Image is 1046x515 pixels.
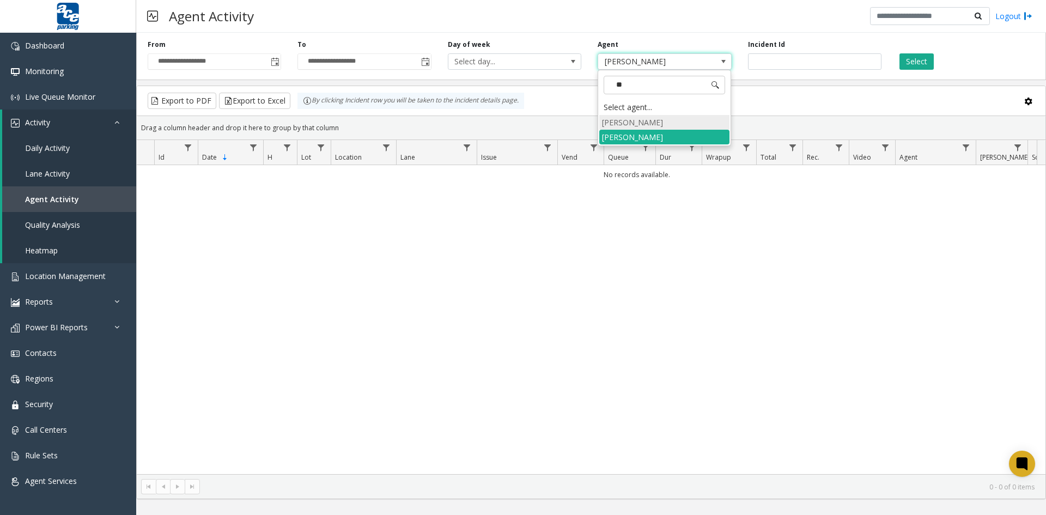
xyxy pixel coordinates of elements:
[181,140,196,155] a: Id Filter Menu
[11,452,20,461] img: 'icon'
[460,140,475,155] a: Lane Filter Menu
[11,68,20,76] img: 'icon'
[219,93,290,109] button: Export to Excel
[25,245,58,256] span: Heatmap
[660,153,671,162] span: Dur
[685,140,700,155] a: Dur Filter Menu
[147,3,158,29] img: pageIcon
[148,93,216,109] button: Export to PDF
[206,482,1035,492] kendo-pager-info: 0 - 0 of 0 items
[301,153,311,162] span: Lot
[159,153,165,162] span: Id
[1011,140,1025,155] a: Parker Filter Menu
[481,153,497,162] span: Issue
[748,40,785,50] label: Incident Id
[379,140,394,155] a: Location Filter Menu
[599,115,729,130] li: [PERSON_NAME]
[419,54,431,69] span: Toggle popup
[11,401,20,409] img: 'icon'
[25,348,57,358] span: Contacts
[706,153,731,162] span: Wrapup
[25,476,77,486] span: Agent Services
[995,10,1032,22] a: Logout
[562,153,577,162] span: Vend
[25,296,53,307] span: Reports
[221,153,229,162] span: Sortable
[25,194,79,204] span: Agent Activity
[2,135,136,161] a: Daily Activity
[11,375,20,384] img: 'icon'
[25,92,95,102] span: Live Queue Monitor
[25,40,64,51] span: Dashboard
[2,238,136,263] a: Heatmap
[25,322,88,332] span: Power BI Reports
[761,153,776,162] span: Total
[959,140,974,155] a: Agent Filter Menu
[11,42,20,51] img: 'icon'
[1024,10,1032,22] img: logout
[297,93,524,109] div: By clicking Incident row you will be taken to the incident details page.
[899,153,917,162] span: Agent
[137,140,1045,474] div: Data table
[587,140,601,155] a: Vend Filter Menu
[448,54,555,69] span: Select day...
[11,426,20,435] img: 'icon'
[2,186,136,212] a: Agent Activity
[25,117,50,128] span: Activity
[11,477,20,486] img: 'icon'
[25,373,53,384] span: Regions
[853,153,871,162] span: Video
[11,93,20,102] img: 'icon'
[878,140,893,155] a: Video Filter Menu
[297,40,306,50] label: To
[540,140,555,155] a: Issue Filter Menu
[25,425,67,435] span: Call Centers
[137,118,1045,137] div: Drag a column header and drop it here to group by that column
[314,140,329,155] a: Lot Filter Menu
[598,54,704,69] span: [PERSON_NAME]
[598,40,618,50] label: Agent
[832,140,847,155] a: Rec. Filter Menu
[25,168,70,179] span: Lane Activity
[599,100,729,115] div: Select agent...
[303,96,312,105] img: infoIcon.svg
[202,153,217,162] span: Date
[638,140,653,155] a: Queue Filter Menu
[25,399,53,409] span: Security
[2,110,136,135] a: Activity
[2,161,136,186] a: Lane Activity
[148,40,166,50] label: From
[11,324,20,332] img: 'icon'
[980,153,1030,162] span: [PERSON_NAME]
[280,140,295,155] a: H Filter Menu
[400,153,415,162] span: Lane
[11,349,20,358] img: 'icon'
[11,119,20,128] img: 'icon'
[807,153,819,162] span: Rec.
[786,140,800,155] a: Total Filter Menu
[739,140,754,155] a: Wrapup Filter Menu
[269,54,281,69] span: Toggle popup
[599,130,729,144] li: [PERSON_NAME]
[267,153,272,162] span: H
[11,298,20,307] img: 'icon'
[25,143,70,153] span: Daily Activity
[448,40,490,50] label: Day of week
[25,450,58,461] span: Rule Sets
[25,66,64,76] span: Monitoring
[11,272,20,281] img: 'icon'
[25,220,80,230] span: Quality Analysis
[163,3,259,29] h3: Agent Activity
[899,53,934,70] button: Select
[246,140,261,155] a: Date Filter Menu
[2,212,136,238] a: Quality Analysis
[335,153,362,162] span: Location
[608,153,629,162] span: Queue
[25,271,106,281] span: Location Management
